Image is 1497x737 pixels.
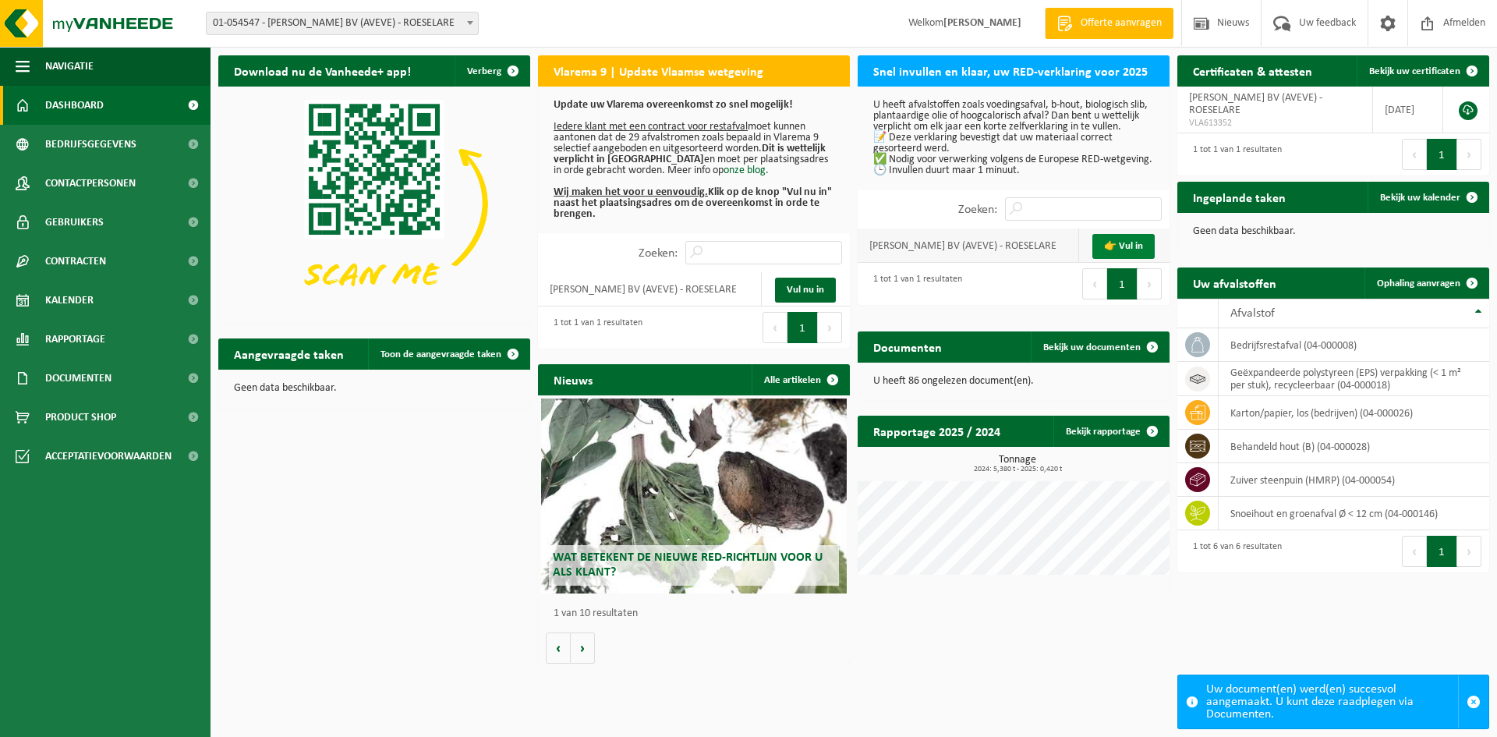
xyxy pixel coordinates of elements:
button: Next [1457,139,1481,170]
td: karton/papier, los (bedrijven) (04-000026) [1219,396,1489,430]
a: Vul nu in [775,278,836,303]
b: Dit is wettelijk verplicht in [GEOGRAPHIC_DATA] [554,143,826,165]
td: geëxpandeerde polystyreen (EPS) verpakking (< 1 m² per stuk), recycleerbaar (04-000018) [1219,362,1489,396]
p: U heeft 86 ongelezen document(en). [873,376,1154,387]
button: Next [1138,268,1162,299]
p: Geen data beschikbaar. [234,383,515,394]
button: Volgende [571,632,595,664]
span: Dashboard [45,86,104,125]
span: Afvalstof [1230,307,1275,320]
p: U heeft afvalstoffen zoals voedingsafval, b-hout, biologisch slib, plantaardige olie of hoogcalor... [873,100,1154,176]
a: Bekijk rapportage [1053,416,1168,447]
a: onze blog. [724,165,769,176]
h2: Ingeplande taken [1177,182,1301,212]
span: Offerte aanvragen [1077,16,1166,31]
h2: Certificaten & attesten [1177,55,1328,86]
span: Navigatie [45,47,94,86]
span: Gebruikers [45,203,104,242]
strong: [PERSON_NAME] [943,17,1021,29]
button: Vorige [546,632,571,664]
h3: Tonnage [865,455,1170,473]
td: [PERSON_NAME] BV (AVEVE) - ROESELARE [858,229,1079,263]
button: 1 [1427,139,1457,170]
h2: Documenten [858,331,957,362]
div: 1 tot 1 van 1 resultaten [1185,137,1282,172]
span: 2024: 5,380 t - 2025: 0,420 t [865,466,1170,473]
span: Bekijk uw documenten [1043,342,1141,353]
h2: Vlarema 9 | Update Vlaamse wetgeving [538,55,779,86]
span: Bedrijfsgegevens [45,125,136,164]
div: Uw document(en) werd(en) succesvol aangemaakt. U kunt deze raadplegen via Documenten. [1206,675,1458,728]
span: Toon de aangevraagde taken [380,349,501,360]
td: [DATE] [1373,87,1443,133]
span: VLA613352 [1189,117,1361,129]
span: [PERSON_NAME] BV (AVEVE) - ROESELARE [1189,92,1322,116]
a: 👉 Vul in [1092,234,1155,259]
span: Contactpersonen [45,164,136,203]
a: Bekijk uw kalender [1368,182,1488,213]
button: Previous [763,312,787,343]
button: Previous [1402,536,1427,567]
td: snoeihout en groenafval Ø < 12 cm (04-000146) [1219,497,1489,530]
h2: Aangevraagde taken [218,338,359,369]
a: Offerte aanvragen [1045,8,1173,39]
h2: Nieuws [538,364,608,395]
label: Zoeken: [639,247,678,260]
span: Documenten [45,359,111,398]
h2: Rapportage 2025 / 2024 [858,416,1016,446]
td: bedrijfsrestafval (04-000008) [1219,328,1489,362]
a: Bekijk uw certificaten [1357,55,1488,87]
button: Verberg [455,55,529,87]
span: Rapportage [45,320,105,359]
p: moet kunnen aantonen dat de 29 afvalstromen zoals bepaald in Vlarema 9 selectief aangeboden en ui... [554,100,834,220]
button: Previous [1402,139,1427,170]
span: Contracten [45,242,106,281]
button: Next [1457,536,1481,567]
td: [PERSON_NAME] BV (AVEVE) - ROESELARE [538,272,762,306]
span: Product Shop [45,398,116,437]
a: Bekijk uw documenten [1031,331,1168,363]
div: 1 tot 6 van 6 resultaten [1185,534,1282,569]
span: Bekijk uw certificaten [1369,66,1460,76]
span: Verberg [467,66,501,76]
label: Zoeken: [958,204,997,216]
span: Wat betekent de nieuwe RED-richtlijn voor u als klant? [553,551,823,579]
span: Acceptatievoorwaarden [45,437,172,476]
p: Geen data beschikbaar. [1193,226,1474,237]
span: Kalender [45,281,94,320]
u: Iedere klant met een contract voor restafval [554,121,748,133]
h2: Snel invullen en klaar, uw RED-verklaring voor 2025 [858,55,1163,86]
b: Update uw Vlarema overeenkomst zo snel mogelijk! [554,99,793,111]
button: Previous [1082,268,1107,299]
h2: Download nu de Vanheede+ app! [218,55,426,86]
p: 1 van 10 resultaten [554,608,842,619]
u: Wij maken het voor u eenvoudig. [554,186,708,198]
span: Bekijk uw kalender [1380,193,1460,203]
span: Ophaling aanvragen [1377,278,1460,289]
td: zuiver steenpuin (HMRP) (04-000054) [1219,463,1489,497]
td: behandeld hout (B) (04-000028) [1219,430,1489,463]
img: Download de VHEPlus App [218,87,530,321]
a: Wat betekent de nieuwe RED-richtlijn voor u als klant? [541,399,847,593]
button: 1 [1107,268,1138,299]
h2: Uw afvalstoffen [1177,268,1292,298]
a: Toon de aangevraagde taken [368,338,529,370]
div: 1 tot 1 van 1 resultaten [546,310,642,345]
span: 01-054547 - VERBRAEKEN DAVY BV (AVEVE) - ROESELARE [207,12,478,34]
div: 1 tot 1 van 1 resultaten [865,267,962,301]
button: 1 [787,312,818,343]
button: Next [818,312,842,343]
a: Ophaling aanvragen [1364,268,1488,299]
span: 01-054547 - VERBRAEKEN DAVY BV (AVEVE) - ROESELARE [206,12,479,35]
a: Alle artikelen [752,364,848,395]
b: Klik op de knop "Vul nu in" naast het plaatsingsadres om de overeenkomst in orde te brengen. [554,186,832,220]
button: 1 [1427,536,1457,567]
